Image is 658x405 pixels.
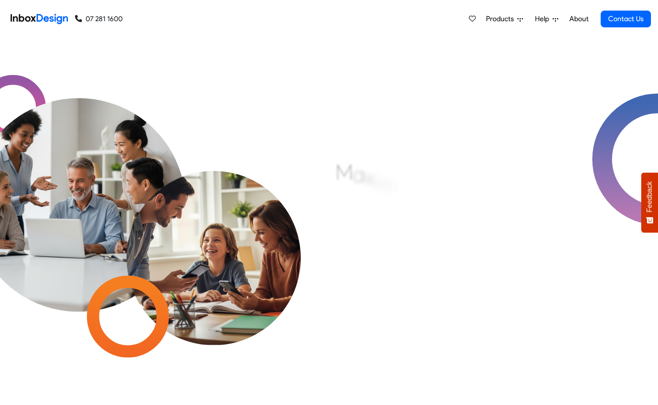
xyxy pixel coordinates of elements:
[646,181,654,212] span: Feedback
[531,10,562,28] a: Help
[336,156,550,288] div: Maximising Efficient & Engagement, Connecting Schools, Families, and Students.
[336,159,353,185] div: M
[567,10,591,28] a: About
[395,175,398,201] div: i
[377,171,395,197] div: m
[365,164,374,190] div: x
[374,167,377,193] div: i
[535,14,553,24] span: Help
[601,11,651,27] a: Contact Us
[105,127,322,345] img: parents_with_child.png
[482,10,527,28] a: Products
[486,14,517,24] span: Products
[75,14,123,24] a: 07 281 1600
[353,161,365,187] div: a
[641,172,658,232] button: Feedback - Show survey
[398,180,408,206] div: s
